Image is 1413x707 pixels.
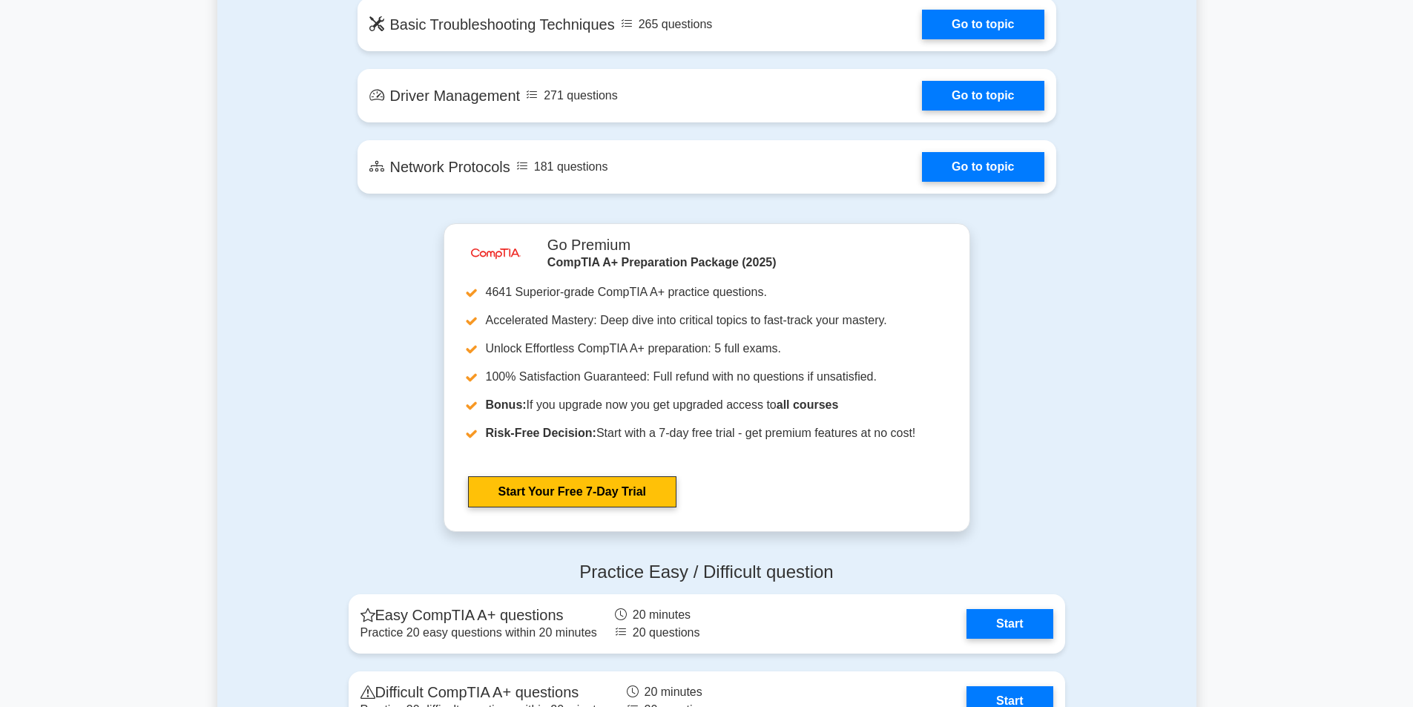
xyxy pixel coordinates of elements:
[966,609,1053,639] a: Start
[349,562,1065,583] h4: Practice Easy / Difficult question
[922,81,1044,111] a: Go to topic
[922,152,1044,182] a: Go to topic
[922,10,1044,39] a: Go to topic
[468,476,676,507] a: Start Your Free 7-Day Trial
